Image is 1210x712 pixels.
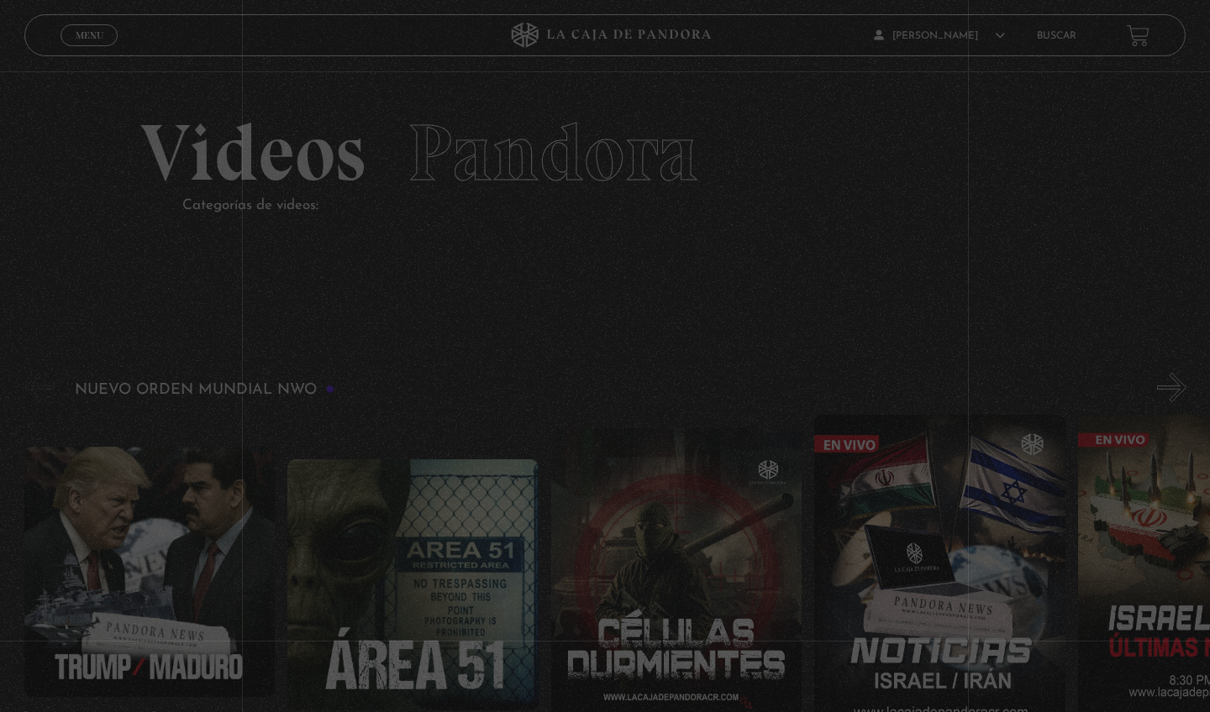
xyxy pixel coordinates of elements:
button: Previous [24,373,54,402]
span: Pandora [408,105,698,201]
span: [PERSON_NAME] [874,30,1005,40]
button: Next [1157,373,1186,402]
a: Buscar [1037,31,1076,41]
span: Cerrar [70,44,109,56]
a: View your shopping cart [1127,24,1149,46]
p: Categorías de videos: [182,193,1070,219]
h2: Videos [140,113,1070,193]
h3: Nuevo Orden Mundial NWO [75,382,335,398]
span: Menu [76,30,103,40]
